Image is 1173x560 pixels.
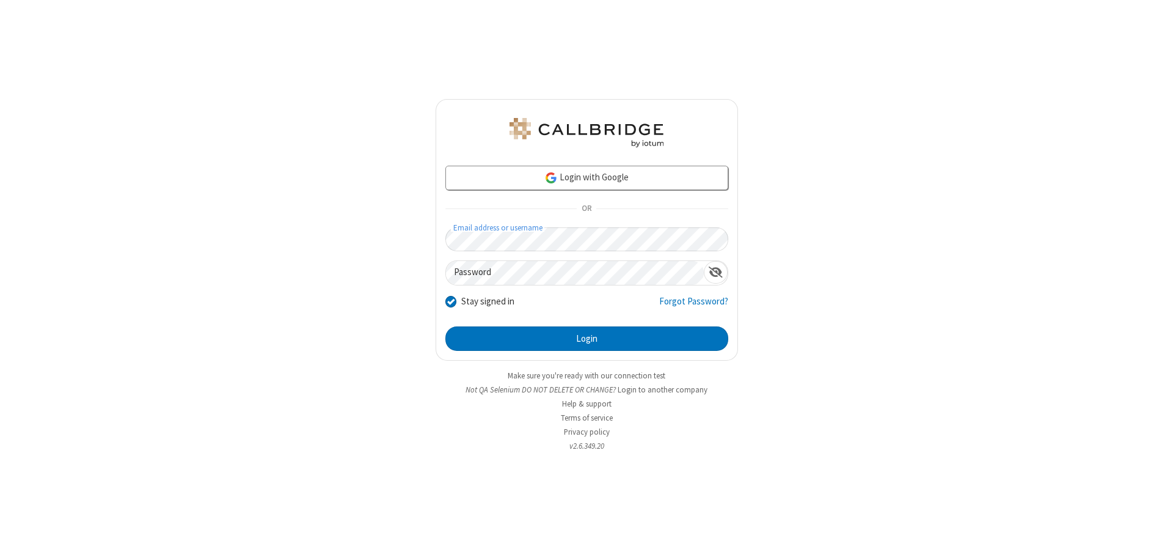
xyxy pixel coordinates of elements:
input: Password [446,261,704,285]
a: Forgot Password? [659,295,728,318]
button: Login to another company [618,384,707,396]
a: Terms of service [561,413,613,423]
li: v2.6.349.20 [436,440,738,452]
a: Help & support [562,399,612,409]
div: Show password [704,261,728,284]
a: Make sure you're ready with our connection test [508,370,665,381]
img: QA Selenium DO NOT DELETE OR CHANGE [507,118,666,147]
li: Not QA Selenium DO NOT DELETE OR CHANGE? [436,384,738,396]
a: Privacy policy [564,427,610,437]
span: OR [577,201,596,218]
img: google-icon.png [544,171,558,185]
a: Login with Google [445,166,728,190]
input: Email address or username [445,227,728,251]
label: Stay signed in [461,295,514,309]
button: Login [445,326,728,351]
